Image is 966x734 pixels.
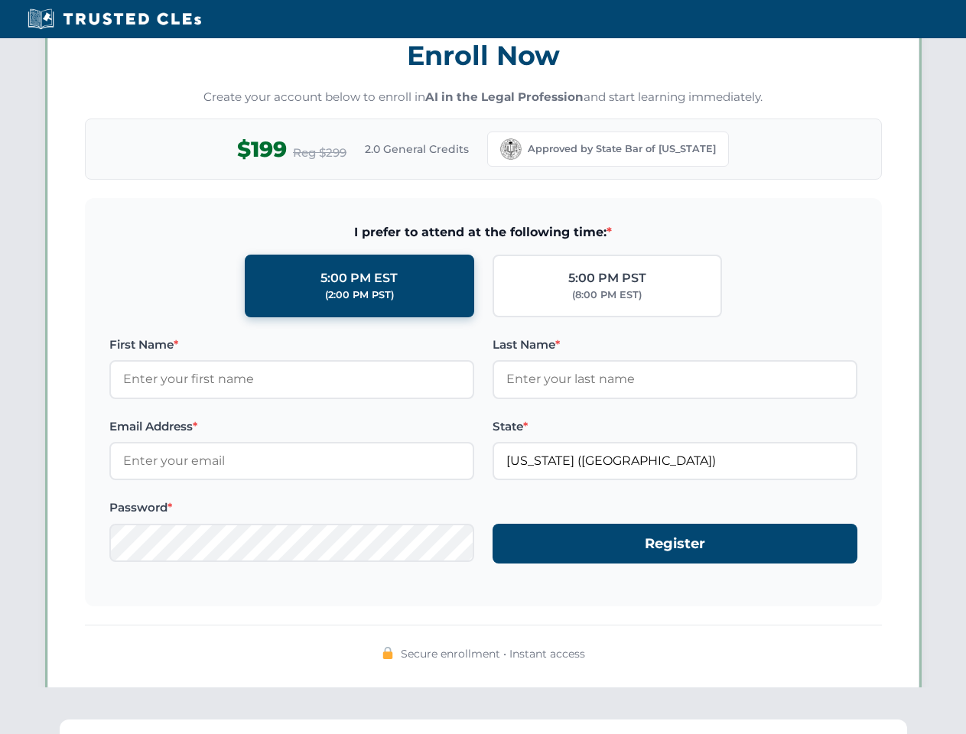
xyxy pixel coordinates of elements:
[568,268,646,288] div: 5:00 PM PST
[109,442,474,480] input: Enter your email
[528,141,716,157] span: Approved by State Bar of [US_STATE]
[109,222,857,242] span: I prefer to attend at the following time:
[293,144,346,162] span: Reg $299
[325,287,394,303] div: (2:00 PM PST)
[85,89,882,106] p: Create your account below to enroll in and start learning immediately.
[572,287,642,303] div: (8:00 PM EST)
[109,499,474,517] label: Password
[85,31,882,80] h3: Enroll Now
[500,138,522,160] img: California Bar
[382,647,394,659] img: 🔒
[109,417,474,436] label: Email Address
[493,417,857,436] label: State
[23,8,206,31] img: Trusted CLEs
[493,336,857,354] label: Last Name
[401,645,585,662] span: Secure enrollment • Instant access
[425,89,584,104] strong: AI in the Legal Profession
[109,336,474,354] label: First Name
[493,442,857,480] input: California (CA)
[493,524,857,564] button: Register
[320,268,398,288] div: 5:00 PM EST
[237,132,287,167] span: $199
[109,360,474,398] input: Enter your first name
[365,141,469,158] span: 2.0 General Credits
[493,360,857,398] input: Enter your last name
